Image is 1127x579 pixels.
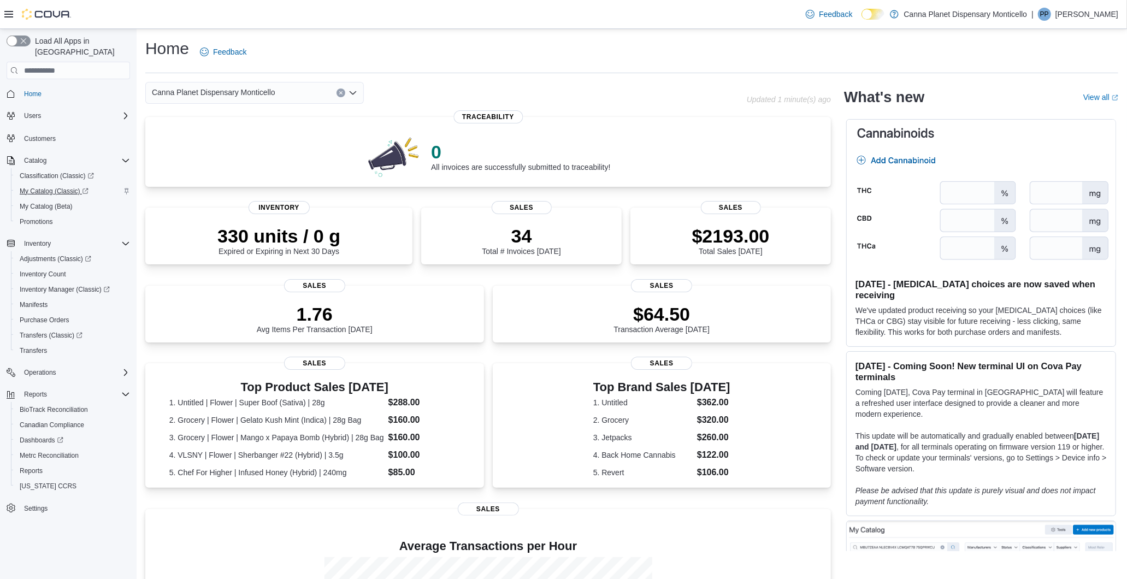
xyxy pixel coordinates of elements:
[20,237,55,250] button: Inventory
[15,434,68,447] a: Dashboards
[15,252,96,265] a: Adjustments (Classic)
[855,387,1107,420] p: Coming [DATE], Cova Pay terminal in [GEOGRAPHIC_DATA] will feature a refreshed user interface des...
[20,237,130,250] span: Inventory
[20,131,130,145] span: Customers
[284,357,345,370] span: Sales
[169,432,384,443] dt: 3. Grocery | Flower | Mango x Papaya Bomb (Hybrid) | 28g Bag
[24,390,47,399] span: Reports
[692,225,770,247] p: $2193.00
[365,134,422,178] img: 0
[388,413,460,427] dd: $160.00
[15,329,87,342] a: Transfers (Classic)
[15,252,130,265] span: Adjustments (Classic)
[593,381,730,394] h3: Top Brand Sales [DATE]
[701,201,761,214] span: Sales
[613,303,710,334] div: Transaction Average [DATE]
[458,503,519,516] span: Sales
[249,201,310,214] span: Inventory
[20,187,88,196] span: My Catalog (Classic)
[11,312,134,328] button: Purchase Orders
[15,200,77,213] a: My Catalog (Beta)
[169,450,384,460] dt: 4. VLSNY | Flower | Sherbanger #22 (Hybrid) | 3.5g
[20,366,130,379] span: Operations
[15,418,88,432] a: Canadian Compliance
[217,225,340,256] div: Expired or Expiring in Next 30 Days
[15,200,130,213] span: My Catalog (Beta)
[213,46,246,57] span: Feedback
[349,88,357,97] button: Open list of options
[11,478,134,494] button: [US_STATE] CCRS
[20,421,84,429] span: Canadian Compliance
[2,153,134,168] button: Catalog
[697,466,730,479] dd: $106.00
[15,298,130,311] span: Manifests
[15,185,93,198] a: My Catalog (Classic)
[15,480,81,493] a: [US_STATE] CCRS
[20,132,60,145] a: Customers
[15,480,130,493] span: Washington CCRS
[24,134,56,143] span: Customers
[20,109,45,122] button: Users
[453,110,523,123] span: Traceability
[15,298,52,311] a: Manifests
[2,130,134,146] button: Customers
[801,3,857,25] a: Feedback
[11,417,134,433] button: Canadian Compliance
[20,255,91,263] span: Adjustments (Classic)
[169,415,384,426] dt: 2. Grocery | Flower | Gelato Kush Mint (Indica) | 28g Bag
[388,396,460,409] dd: $288.00
[593,467,693,478] dt: 5. Revert
[15,283,114,296] a: Inventory Manager (Classic)
[20,436,63,445] span: Dashboards
[492,201,552,214] span: Sales
[24,504,48,513] span: Settings
[11,463,134,478] button: Reports
[1031,8,1034,21] p: |
[11,328,134,343] a: Transfers (Classic)
[855,305,1107,338] p: We've updated product receiving so your [MEDICAL_DATA] choices (like THCa or CBG) stay visible fo...
[15,283,130,296] span: Inventory Manager (Classic)
[11,184,134,199] a: My Catalog (Classic)
[11,448,134,463] button: Metrc Reconciliation
[11,297,134,312] button: Manifests
[593,450,693,460] dt: 4. Back Home Cannabis
[15,169,98,182] a: Classification (Classic)
[15,344,130,357] span: Transfers
[257,303,373,334] div: Avg Items Per Transaction [DATE]
[24,90,42,98] span: Home
[20,502,52,515] a: Settings
[15,185,130,198] span: My Catalog (Classic)
[2,86,134,102] button: Home
[2,500,134,516] button: Settings
[593,397,693,408] dt: 1. Untitled
[20,172,94,180] span: Classification (Classic)
[20,87,46,101] a: Home
[631,357,692,370] span: Sales
[1055,8,1118,21] p: [PERSON_NAME]
[1038,8,1051,21] div: Parth Patel
[15,169,130,182] span: Classification (Classic)
[431,141,610,172] div: All invoices are successfully submitted to traceability!
[631,279,692,292] span: Sales
[2,365,134,380] button: Operations
[697,396,730,409] dd: $362.00
[1083,93,1118,102] a: View allExternal link
[11,343,134,358] button: Transfers
[20,154,130,167] span: Catalog
[431,141,610,163] p: 0
[169,467,384,478] dt: 5. Chef For Higher | Infused Honey (Hybrid) | 240mg
[11,402,134,417] button: BioTrack Reconciliation
[11,267,134,282] button: Inventory Count
[11,168,134,184] a: Classification (Classic)
[31,36,130,57] span: Load All Apps in [GEOGRAPHIC_DATA]
[20,202,73,211] span: My Catalog (Beta)
[855,486,1096,506] em: Please be advised that this update is purely visual and does not impact payment functionality.
[20,466,43,475] span: Reports
[1112,94,1118,101] svg: External link
[11,251,134,267] a: Adjustments (Classic)
[196,41,251,63] a: Feedback
[24,239,51,248] span: Inventory
[20,154,51,167] button: Catalog
[20,331,82,340] span: Transfers (Classic)
[20,346,47,355] span: Transfers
